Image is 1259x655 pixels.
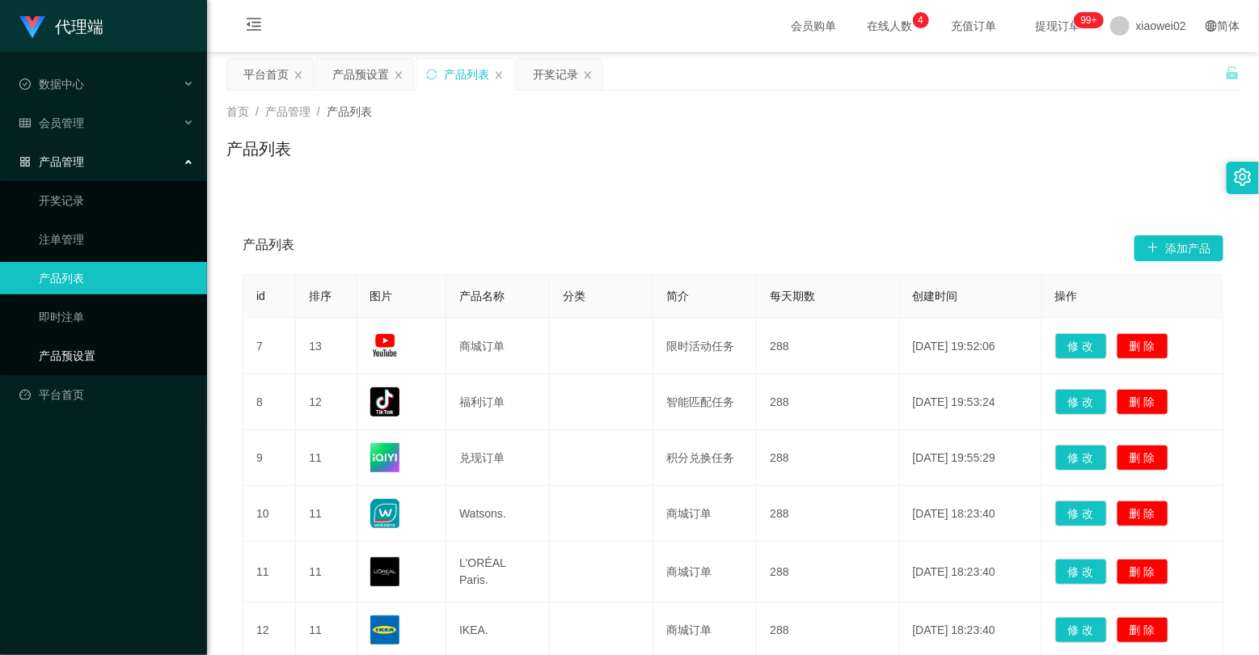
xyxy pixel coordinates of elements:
[1055,445,1107,471] button: 修 改
[1234,168,1252,186] i: 图标: setting
[900,542,1042,602] td: [DATE] 18:23:40
[370,615,399,644] img: 68176ef633d27.png
[39,184,194,217] a: 开奖记录
[563,289,585,302] span: 分类
[446,542,550,602] td: L'ORÉAL Paris.
[900,319,1042,374] td: [DATE] 19:52:06
[757,486,899,542] td: 288
[19,117,31,129] i: 图标: table
[256,105,259,118] span: /
[653,374,757,430] td: 智能匹配任务
[19,155,84,168] span: 产品管理
[317,105,320,118] span: /
[19,16,45,39] img: logo.9652507e.png
[243,374,296,430] td: 8
[494,70,504,80] i: 图标: close
[913,12,929,28] sup: 4
[370,557,399,586] img: 68176c60d0f9a.png
[446,486,550,542] td: Watsons.
[243,430,296,486] td: 9
[243,59,289,90] div: 平台首页
[1117,333,1168,359] button: 删 除
[296,430,357,486] td: 11
[446,374,550,430] td: 福利订单
[265,105,311,118] span: 产品管理
[944,20,1005,32] span: 充值订单
[19,78,31,90] i: 图标: check-circle-o
[1055,617,1107,643] button: 修 改
[39,223,194,256] a: 注单管理
[19,78,84,91] span: 数据中心
[446,430,550,486] td: 兑现订单
[1117,389,1168,415] button: 删 除
[296,374,357,430] td: 12
[309,289,332,302] span: 排序
[243,235,294,261] span: 产品列表
[913,289,958,302] span: 创建时间
[296,486,357,542] td: 11
[1055,389,1107,415] button: 修 改
[1055,501,1107,526] button: 修 改
[294,70,303,80] i: 图标: close
[19,378,194,411] a: 图标: dashboard平台首页
[1117,617,1168,643] button: 删 除
[426,69,437,80] i: 图标: sync
[296,542,357,602] td: 11
[19,156,31,167] i: 图标: appstore-o
[757,542,899,602] td: 288
[1055,289,1078,302] span: 操作
[1117,559,1168,585] button: 删 除
[39,340,194,372] a: 产品预设置
[757,430,899,486] td: 288
[1028,20,1089,32] span: 提现订单
[55,1,104,53] h1: 代理端
[653,486,757,542] td: 商城订单
[860,20,921,32] span: 在线人数
[327,105,372,118] span: 产品列表
[226,137,291,161] h1: 产品列表
[1117,501,1168,526] button: 删 除
[256,289,265,302] span: id
[226,1,281,53] i: 图标: menu-fold
[243,542,296,602] td: 11
[1055,333,1107,359] button: 修 改
[757,319,899,374] td: 288
[370,289,393,302] span: 图片
[653,542,757,602] td: 商城订单
[1225,65,1240,80] i: 图标: unlock
[900,374,1042,430] td: [DATE] 19:53:24
[370,332,399,361] img: 68a482f25dc63.jpg
[770,289,815,302] span: 每天期数
[666,289,689,302] span: 简介
[370,443,399,472] img: 68a4832a773e8.png
[243,319,296,374] td: 7
[533,59,578,90] div: 开奖记录
[653,430,757,486] td: 积分兑换任务
[243,486,296,542] td: 10
[1117,445,1168,471] button: 删 除
[226,105,249,118] span: 首页
[446,319,550,374] td: 商城订单
[444,59,489,90] div: 产品列表
[583,70,593,80] i: 图标: close
[757,374,899,430] td: 288
[39,301,194,333] a: 即时注单
[1206,20,1217,32] i: 图标: global
[653,319,757,374] td: 限时活动任务
[19,19,104,32] a: 代理端
[459,289,505,302] span: 产品名称
[370,387,399,416] img: 68a4832333a27.png
[1075,12,1104,28] sup: 1201
[1055,559,1107,585] button: 修 改
[370,499,399,528] img: 68176a989e162.jpg
[19,116,84,129] span: 会员管理
[394,70,403,80] i: 图标: close
[39,262,194,294] a: 产品列表
[900,430,1042,486] td: [DATE] 19:55:29
[296,319,357,374] td: 13
[1134,235,1223,261] button: 图标: plus添加产品
[918,12,923,28] p: 4
[332,59,389,90] div: 产品预设置
[900,486,1042,542] td: [DATE] 18:23:40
